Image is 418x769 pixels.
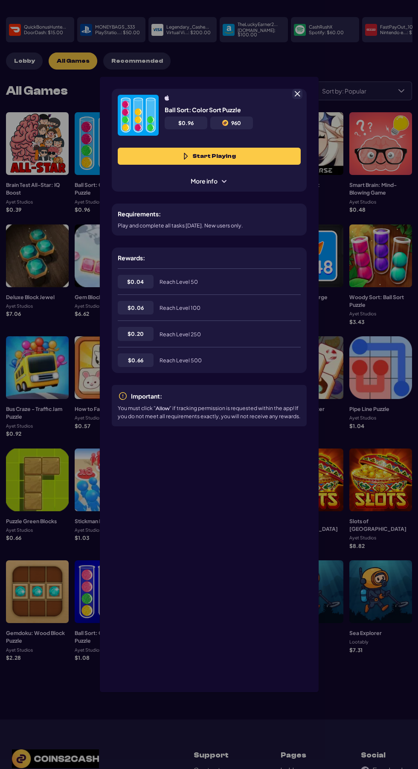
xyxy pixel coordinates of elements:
[178,119,194,126] span: $ 0.96
[118,148,301,165] button: Start Playing
[160,304,200,311] span: Reach Level 100
[156,405,169,411] b: Allow
[127,278,144,285] span: $ 0.04
[160,357,202,364] span: Reach Level 500
[160,278,198,285] span: Reach Level 50
[222,120,228,126] img: C2C icon
[231,119,241,126] span: 960
[128,356,143,364] span: $ 0.66
[131,392,162,401] p: Important:
[160,331,201,338] span: Reach Level 250
[118,391,128,401] img: exclamationCircleIcon
[118,221,243,229] p: Play and complete all tasks [DATE]. New users only.
[165,106,241,114] h5: Ball Sort: Color Sort Puzzle
[118,95,159,136] img: Offer
[128,304,144,312] span: $ 0.06
[128,330,144,338] span: $ 0.20
[118,253,145,262] h5: Rewards:
[165,95,169,101] img: ios
[118,210,161,218] h5: Requirements:
[118,404,301,420] p: You must click " " if tracking permission is requested within the app! If you do not meet all req...
[185,177,233,186] span: More info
